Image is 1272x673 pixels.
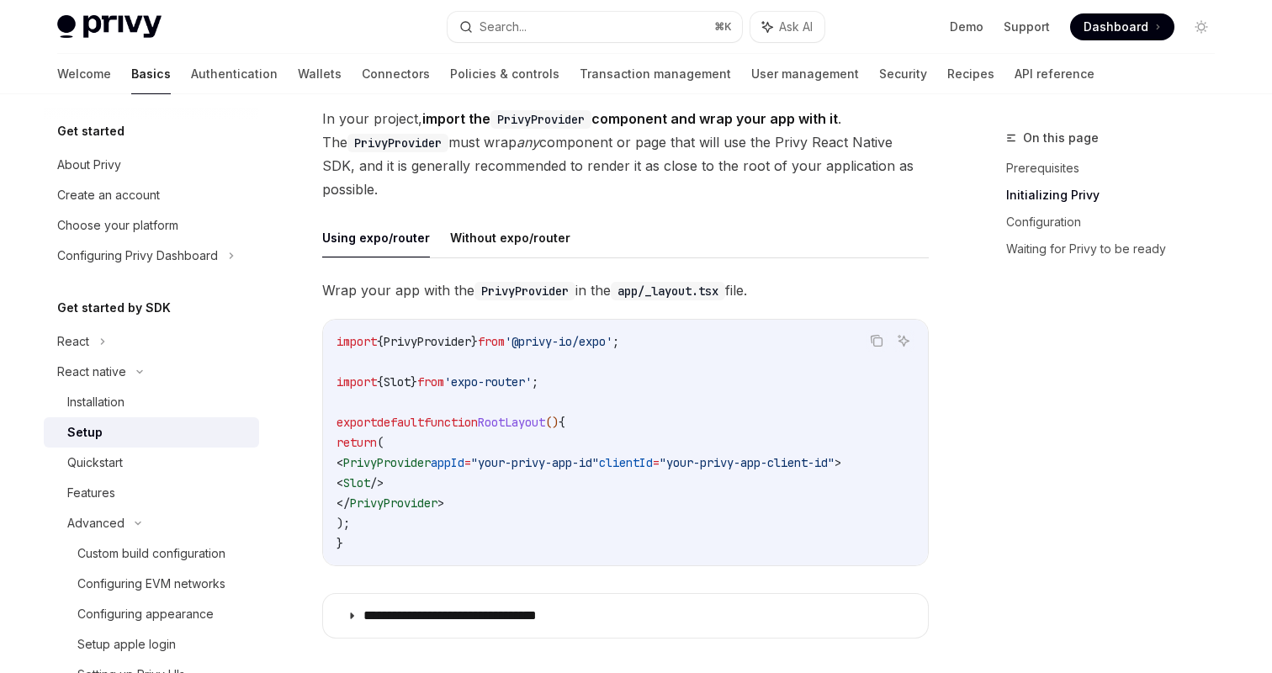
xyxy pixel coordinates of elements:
span: </ [337,495,350,511]
span: from [478,334,505,349]
span: = [653,455,660,470]
a: Connectors [362,54,430,94]
div: Configuring EVM networks [77,574,225,594]
span: In your project, . The must wrap component or page that will use the Privy React Native SDK, and ... [322,107,929,201]
a: Features [44,478,259,508]
span: PrivyProvider [343,455,431,470]
span: return [337,435,377,450]
a: Security [879,54,927,94]
button: Toggle dark mode [1188,13,1215,40]
div: Installation [67,392,125,412]
span: RootLayout [478,415,545,430]
a: Configuration [1006,209,1228,236]
span: } [471,334,478,349]
a: Waiting for Privy to be ready [1006,236,1228,262]
a: Transaction management [580,54,731,94]
a: Configuring EVM networks [44,569,259,599]
span: On this page [1023,128,1099,148]
button: Using expo/router [322,218,430,257]
img: light logo [57,15,162,39]
a: Configuring appearance [44,599,259,629]
span: ⌘ K [714,20,732,34]
span: { [377,374,384,389]
span: < [337,475,343,490]
span: from [417,374,444,389]
a: Basics [131,54,171,94]
div: Custom build configuration [77,543,225,564]
a: API reference [1015,54,1094,94]
div: Setup apple login [77,634,176,654]
a: Wallets [298,54,342,94]
div: React native [57,362,126,382]
h5: Get started by SDK [57,298,171,318]
span: Slot [384,374,411,389]
code: app/_layout.tsx [611,282,725,300]
span: Dashboard [1084,19,1148,35]
button: Search...⌘K [448,12,742,42]
a: Dashboard [1070,13,1174,40]
span: "your-privy-app-client-id" [660,455,835,470]
span: Ask AI [779,19,813,35]
a: Welcome [57,54,111,94]
code: PrivyProvider [474,282,575,300]
a: Prerequisites [1006,155,1228,182]
a: Choose your platform [44,210,259,241]
strong: import the component and wrap your app with it [422,110,838,127]
a: Create an account [44,180,259,210]
div: Features [67,483,115,503]
code: PrivyProvider [490,110,591,129]
a: Setup apple login [44,629,259,660]
a: Authentication [191,54,278,94]
span: clientId [599,455,653,470]
span: ; [532,374,538,389]
button: Ask AI [893,330,914,352]
div: Configuring appearance [77,604,214,624]
span: PrivyProvider [350,495,437,511]
span: 'expo-router' [444,374,532,389]
div: Search... [480,17,527,37]
button: Without expo/router [450,218,570,257]
span: = [464,455,471,470]
a: About Privy [44,150,259,180]
div: About Privy [57,155,121,175]
div: React [57,331,89,352]
div: Quickstart [67,453,123,473]
div: Configuring Privy Dashboard [57,246,218,266]
a: Quickstart [44,448,259,478]
button: Ask AI [750,12,824,42]
div: Create an account [57,185,160,205]
span: > [437,495,444,511]
span: { [377,334,384,349]
span: PrivyProvider [384,334,471,349]
span: default [377,415,424,430]
span: /> [370,475,384,490]
h5: Get started [57,121,125,141]
span: Wrap your app with the in the file. [322,278,929,302]
span: () [545,415,559,430]
span: "your-privy-app-id" [471,455,599,470]
span: < [337,455,343,470]
a: Setup [44,417,259,448]
button: Copy the contents from the code block [866,330,888,352]
code: PrivyProvider [347,134,448,152]
a: Demo [950,19,983,35]
span: appId [431,455,464,470]
span: ; [612,334,619,349]
span: } [337,536,343,551]
span: } [411,374,417,389]
span: > [835,455,841,470]
a: User management [751,54,859,94]
a: Initializing Privy [1006,182,1228,209]
a: Installation [44,387,259,417]
a: Recipes [947,54,994,94]
span: ( [377,435,384,450]
span: ); [337,516,350,531]
span: import [337,374,377,389]
span: import [337,334,377,349]
span: Slot [343,475,370,490]
span: '@privy-io/expo' [505,334,612,349]
span: export [337,415,377,430]
a: Custom build configuration [44,538,259,569]
span: { [559,415,565,430]
div: Advanced [67,513,125,533]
